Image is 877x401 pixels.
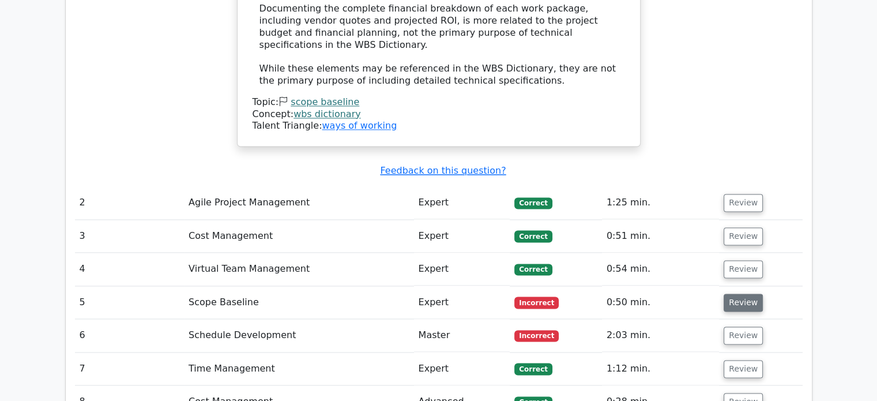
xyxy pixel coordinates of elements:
[184,353,413,385] td: Time Management
[514,363,552,374] span: Correct
[75,253,185,286] td: 4
[724,294,763,312] button: Review
[602,253,719,286] td: 0:54 min.
[602,186,719,219] td: 1:25 min.
[602,353,719,385] td: 1:12 min.
[724,194,763,212] button: Review
[75,286,185,319] td: 5
[414,253,510,286] td: Expert
[602,286,719,319] td: 0:50 min.
[514,230,552,242] span: Correct
[514,297,559,308] span: Incorrect
[253,108,625,121] div: Concept:
[514,330,559,342] span: Incorrect
[724,360,763,378] button: Review
[724,327,763,344] button: Review
[514,264,552,275] span: Correct
[322,120,397,131] a: ways of working
[514,197,552,209] span: Correct
[184,286,413,319] td: Scope Baseline
[253,96,625,108] div: Topic:
[380,165,506,176] a: Feedback on this question?
[602,220,719,253] td: 0:51 min.
[414,220,510,253] td: Expert
[253,96,625,132] div: Talent Triangle:
[293,108,361,119] a: wbs dictionary
[184,319,413,352] td: Schedule Development
[414,353,510,385] td: Expert
[291,96,359,107] a: scope baseline
[602,319,719,352] td: 2:03 min.
[724,260,763,278] button: Review
[414,319,510,352] td: Master
[75,319,185,352] td: 6
[75,220,185,253] td: 3
[75,353,185,385] td: 7
[184,220,413,253] td: Cost Management
[184,253,413,286] td: Virtual Team Management
[184,186,413,219] td: Agile Project Management
[75,186,185,219] td: 2
[414,186,510,219] td: Expert
[724,227,763,245] button: Review
[414,286,510,319] td: Expert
